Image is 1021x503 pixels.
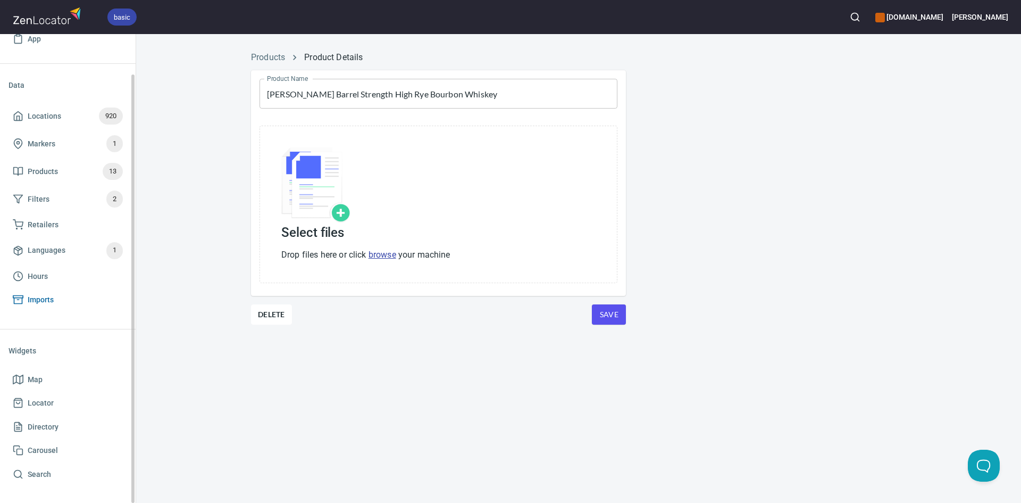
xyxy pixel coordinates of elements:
[13,4,84,27] img: zenlocator
[251,52,285,62] a: Products
[9,368,127,392] a: Map
[9,463,127,486] a: Search
[106,193,123,205] span: 2
[875,13,885,22] button: color-CE600E
[952,5,1008,29] button: [PERSON_NAME]
[281,225,450,240] h3: Select files
[251,51,906,64] nav: breadcrumb
[260,126,617,283] div: Select fileSelect filesDrop files here or click browse your machine
[28,468,51,481] span: Search
[281,147,350,222] img: Select file
[600,308,617,321] span: Save
[28,137,55,151] span: Markers
[251,304,292,325] button: Delete
[9,237,127,265] a: Languages1
[304,52,363,62] a: Product Details
[107,9,137,26] div: basic
[9,158,127,185] a: Products13
[28,165,58,178] span: Products
[9,72,127,98] li: Data
[281,249,450,261] p: Drop files here or click your machine
[107,12,137,23] span: basic
[592,304,626,325] button: Save
[106,138,123,150] span: 1
[9,27,127,51] a: App
[103,166,123,178] span: 13
[9,439,127,463] a: Carousel
[9,391,127,415] a: Locator
[28,420,58,434] span: Directory
[28,373,43,386] span: Map
[9,213,127,237] a: Retailers
[369,250,396,260] a: browse
[9,130,127,158] a: Markers1
[28,444,58,457] span: Carousel
[28,218,58,232] span: Retailers
[9,102,127,130] a: Locations920
[28,397,54,410] span: Locator
[843,5,867,29] button: Search
[952,11,1008,23] h6: [PERSON_NAME]
[28,193,49,206] span: Filters
[106,244,123,257] span: 1
[99,110,123,122] span: 920
[968,450,1000,482] iframe: Help Scout Beacon - Open
[9,185,127,213] a: Filters2
[9,265,127,288] a: Hours
[875,11,943,23] h6: [DOMAIN_NAME]
[28,244,65,257] span: Languages
[28,110,61,123] span: Locations
[9,338,127,364] li: Widgets
[28,270,48,283] span: Hours
[28,293,54,307] span: Imports
[9,415,127,439] a: Directory
[28,32,41,46] span: App
[258,308,285,321] span: Delete
[9,288,127,312] a: Imports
